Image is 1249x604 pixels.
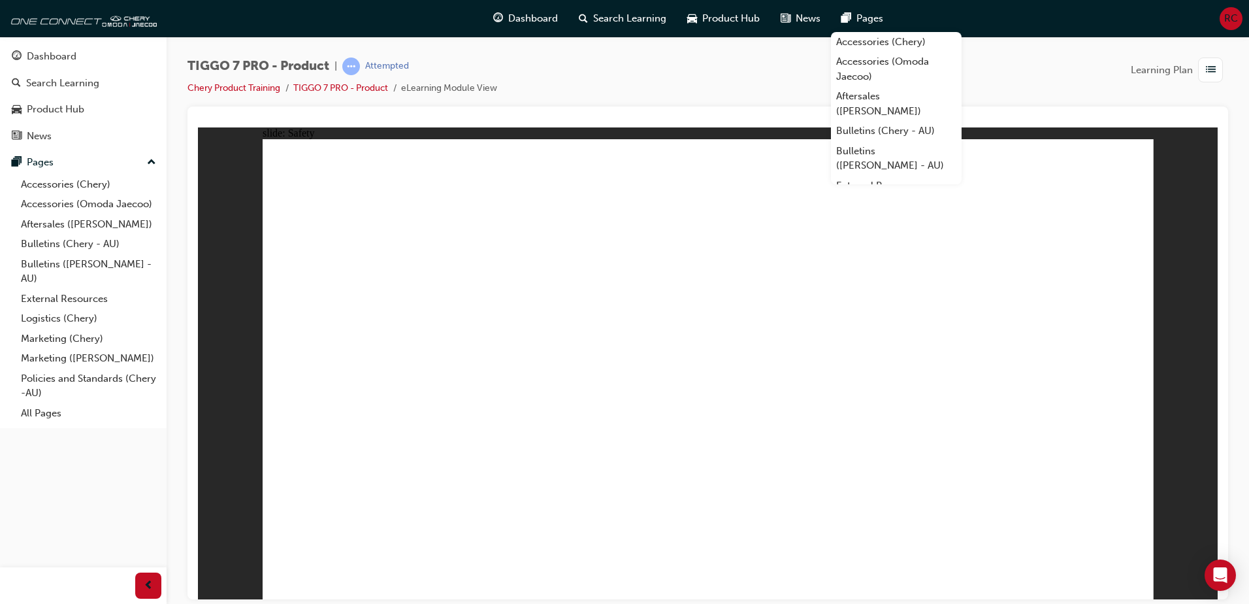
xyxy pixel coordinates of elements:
[1205,560,1236,591] div: Open Intercom Messenger
[677,5,770,32] a: car-iconProduct Hub
[16,369,161,403] a: Policies and Standards (Chery -AU)
[16,289,161,309] a: External Resources
[27,49,76,64] div: Dashboard
[1224,11,1238,26] span: RC
[781,10,790,27] span: news-icon
[12,51,22,63] span: guage-icon
[831,32,962,52] a: Accessories (Chery)
[796,11,820,26] span: News
[16,329,161,349] a: Marketing (Chery)
[16,348,161,369] a: Marketing ([PERSON_NAME])
[5,44,161,69] a: Dashboard
[1131,63,1193,78] span: Learning Plan
[508,11,558,26] span: Dashboard
[5,71,161,95] a: Search Learning
[27,155,54,170] div: Pages
[831,141,962,176] a: Bulletins ([PERSON_NAME] - AU)
[687,10,697,27] span: car-icon
[483,5,568,32] a: guage-iconDashboard
[831,86,962,121] a: Aftersales ([PERSON_NAME])
[16,254,161,289] a: Bulletins ([PERSON_NAME] - AU)
[5,124,161,148] a: News
[16,234,161,254] a: Bulletins (Chery - AU)
[568,5,677,32] a: search-iconSearch Learning
[5,97,161,122] a: Product Hub
[365,60,409,73] div: Attempted
[27,129,52,144] div: News
[831,176,962,196] a: External Resources
[26,76,99,91] div: Search Learning
[831,52,962,86] a: Accessories (Omoda Jaecoo)
[12,131,22,143] span: news-icon
[579,10,588,27] span: search-icon
[770,5,831,32] a: news-iconNews
[1206,62,1216,78] span: list-icon
[12,157,22,169] span: pages-icon
[831,121,962,141] a: Bulletins (Chery - AU)
[5,42,161,150] button: DashboardSearch LearningProduct HubNews
[147,154,156,171] span: up-icon
[187,82,280,93] a: Chery Product Training
[7,5,157,31] img: oneconnect
[16,175,161,195] a: Accessories (Chery)
[1131,58,1228,82] button: Learning Plan
[16,214,161,235] a: Aftersales ([PERSON_NAME])
[5,150,161,175] button: Pages
[16,309,161,329] a: Logistics (Chery)
[342,58,360,75] span: learningRecordVerb_ATTEMPT-icon
[831,5,894,32] a: pages-iconPages
[144,578,154,594] span: prev-icon
[12,78,21,90] span: search-icon
[187,59,329,74] span: TIGGO 7 PRO - Product
[334,59,337,74] span: |
[401,81,497,96] li: eLearning Module View
[27,102,84,117] div: Product Hub
[16,403,161,424] a: All Pages
[16,194,161,214] a: Accessories (Omoda Jaecoo)
[1220,7,1242,30] button: RC
[593,11,666,26] span: Search Learning
[702,11,760,26] span: Product Hub
[493,10,503,27] span: guage-icon
[293,82,388,93] a: TIGGO 7 PRO - Product
[12,104,22,116] span: car-icon
[841,10,851,27] span: pages-icon
[856,11,883,26] span: Pages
